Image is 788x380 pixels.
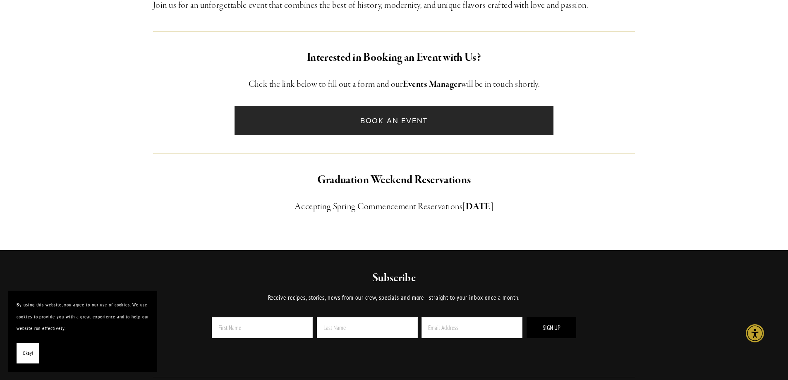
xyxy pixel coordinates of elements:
[746,324,764,342] div: Accessibility Menu
[212,317,313,338] input: First Name
[307,50,481,65] strong: Interested in Booking an Event with Us?
[153,77,635,92] h3: Click the link below to fill out a form and our will be in touch shortly.
[8,291,157,372] section: Cookie banner
[23,347,33,359] span: Okay!
[543,324,560,332] span: Sign Up
[462,201,493,213] strong: [DATE]
[422,317,522,338] input: Email Address
[189,271,599,286] h2: Subscribe
[189,293,599,303] p: Receive recipes, stories, news from our crew, specials and more - straight to your inbox once a m...
[17,299,149,335] p: By using this website, you agree to our use of cookies. We use cookies to provide you with a grea...
[527,317,576,338] button: Sign Up
[317,317,418,338] input: Last Name
[235,106,553,135] a: Book an Event
[153,199,635,214] h3: Accepting Spring Commencement Reservations
[317,173,471,187] strong: Graduation Weekend Reservations
[403,79,461,90] strong: Events Manager
[17,343,39,364] button: Okay!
